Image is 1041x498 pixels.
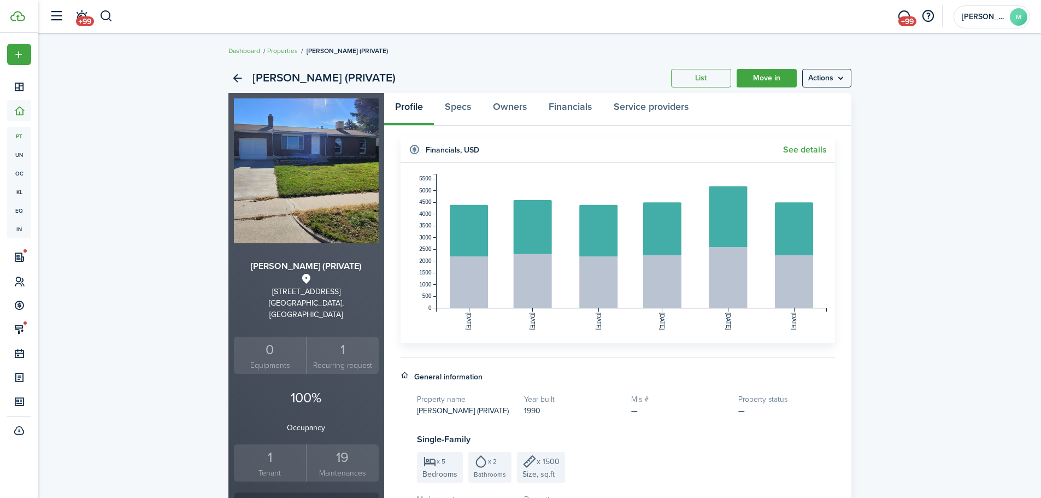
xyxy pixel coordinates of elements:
tspan: 4000 [419,211,432,217]
a: Move in [737,69,797,87]
tspan: [DATE] [659,313,665,330]
tspan: [DATE] [530,313,536,330]
div: 19 [309,447,376,468]
h3: [PERSON_NAME] (PRIVATE) [234,260,379,273]
p: Occupancy [234,422,379,433]
button: Open menu [802,69,851,87]
img: Property avatar [234,98,379,243]
a: Notifications [71,3,92,31]
span: x 1500 [537,456,560,467]
small: Recurring request [309,360,376,371]
a: 1 Recurring request [306,337,379,374]
span: x 2 [488,458,497,465]
span: — [738,405,745,417]
a: 0Equipments [234,337,307,374]
span: +99 [76,16,94,26]
a: Properties [267,46,298,56]
a: pt [7,127,31,145]
tspan: 5500 [419,175,432,181]
tspan: [DATE] [595,313,601,330]
small: Tenant [237,467,304,479]
a: Service providers [603,93,699,126]
small: Equipments [237,360,304,371]
a: List [671,69,731,87]
a: Owners [482,93,538,126]
a: Specs [434,93,482,126]
span: Bathrooms [474,470,506,479]
div: [STREET_ADDRESS] [234,286,379,297]
a: Messaging [893,3,914,31]
button: Open resource center [919,7,937,26]
img: TenantCloud [10,11,25,21]
h5: Property name [417,394,513,405]
h5: Mls # [631,394,727,405]
button: Search [99,7,113,26]
a: in [7,220,31,238]
span: — [631,405,638,417]
h4: Financials , USD [426,144,479,156]
a: eq [7,201,31,220]
small: Maintenances [309,467,376,479]
button: Open menu [7,44,31,65]
span: x 5 [437,458,445,465]
tspan: 2000 [419,258,432,264]
tspan: 3000 [419,235,432,241]
tspan: [DATE] [466,313,472,330]
tspan: 0 [428,305,431,311]
div: 1 [309,339,376,360]
a: See details [783,145,827,155]
h4: General information [414,371,483,383]
a: un [7,145,31,164]
div: [GEOGRAPHIC_DATA], [GEOGRAPHIC_DATA] [234,297,379,320]
a: 19Maintenances [306,444,379,482]
tspan: 3500 [419,222,432,229]
a: Dashboard [228,46,260,56]
a: Back [228,69,247,87]
h5: Year built [524,394,620,405]
span: Monica [962,13,1005,21]
span: Size, sq.ft [522,468,555,480]
h2: [PERSON_NAME] (PRIVATE) [252,69,396,87]
span: Bedrooms [422,468,457,480]
h5: Property status [738,394,834,405]
div: 1 [237,447,304,468]
div: 0 [237,339,304,360]
span: +99 [898,16,916,26]
span: [PERSON_NAME] (PRIVATE) [417,405,509,417]
tspan: 5000 [419,188,432,194]
tspan: 1500 [419,269,432,276]
span: 1990 [524,405,540,417]
button: Open sidebar [46,6,67,27]
tspan: 2500 [419,246,432,252]
tspan: 4500 [419,199,432,205]
tspan: [DATE] [791,313,797,330]
a: kl [7,183,31,201]
a: Financials [538,93,603,126]
span: [PERSON_NAME] (PRIVATE) [307,46,388,56]
a: oc [7,164,31,183]
avatar-text: M [1010,8,1027,26]
a: 1Tenant [234,444,307,482]
h3: Single-Family [417,433,835,447]
tspan: [DATE] [725,313,731,330]
menu-btn: Actions [802,69,851,87]
tspan: 500 [422,293,431,299]
tspan: 1000 [419,282,432,288]
p: 100% [234,388,379,408]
